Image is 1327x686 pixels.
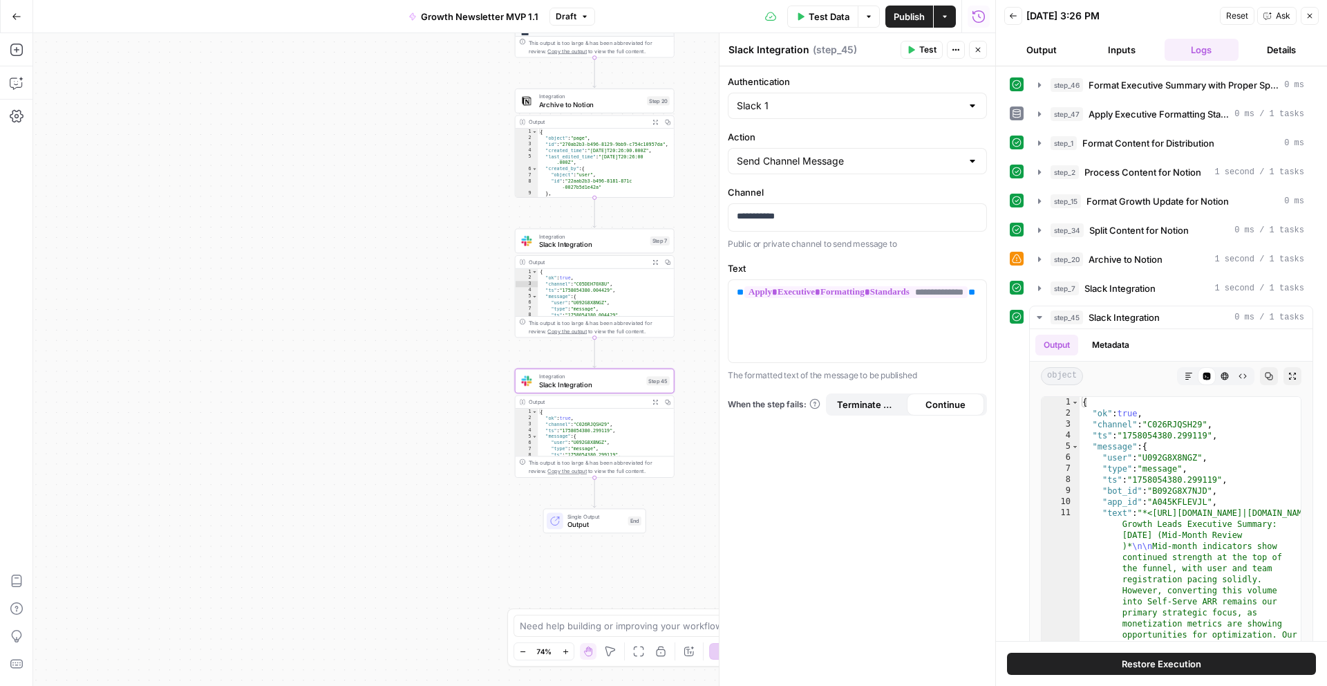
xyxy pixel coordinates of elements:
[1089,78,1279,92] span: Format Executive Summary with Proper Spacing
[1030,161,1312,183] button: 1 second / 1 tasks
[1051,107,1083,121] span: step_47
[628,517,641,526] div: End
[539,239,646,250] span: Slack Integration
[516,141,538,147] div: 3
[516,287,538,293] div: 4
[1042,474,1080,485] div: 8
[1042,430,1080,441] div: 4
[1051,78,1083,92] span: step_46
[593,57,596,87] g: Edge from step_34 to step_20
[529,258,646,266] div: Output
[516,129,538,135] div: 1
[1284,137,1304,149] span: 0 ms
[1084,39,1159,61] button: Inputs
[593,337,596,367] g: Edge from step_7 to step_45
[829,393,907,416] button: Terminate Workflow
[1030,329,1312,675] div: 0 ms / 1 tasks
[529,458,670,475] div: This output is too large & has been abbreviated for review. to view the full content.
[516,135,538,141] div: 2
[400,6,547,28] button: Growth Newsletter MVP 1.1
[516,196,538,203] div: 10
[1041,367,1083,385] span: object
[1042,497,1080,508] div: 10
[1122,657,1201,671] span: Restore Execution
[567,519,624,530] span: Output
[515,369,675,478] div: IntegrationSlack IntegrationStep 45Output{ "ok":true, "channel":"C026RJQSH29", "ts":"1758054380.2...
[737,99,961,113] input: Slack 1
[1030,132,1312,154] button: 0 ms
[1214,253,1304,266] span: 1 second / 1 tasks
[539,232,646,241] span: Integration
[516,166,538,172] div: 6
[1051,252,1083,266] span: step_20
[567,512,624,521] span: Single Output
[901,41,943,59] button: Test
[919,44,937,56] span: Test
[529,39,670,55] div: This output is too large & has been abbreviated for review. to view the full content.
[1042,452,1080,463] div: 6
[647,96,670,105] div: Step 20
[1214,166,1304,178] span: 1 second / 1 tasks
[1042,419,1080,430] div: 3
[728,185,987,199] label: Channel
[516,306,538,312] div: 7
[539,100,643,110] span: Archive to Notion
[547,48,587,54] span: Copy the output
[516,154,538,166] div: 5
[1214,282,1304,295] span: 1 second / 1 tasks
[516,452,538,458] div: 8
[1234,108,1304,120] span: 0 ms / 1 tasks
[549,8,595,26] button: Draft
[529,398,646,406] div: Output
[1234,224,1304,237] span: 0 ms / 1 tasks
[531,166,537,172] span: Toggle code folding, rows 6 through 9
[728,237,987,251] p: Public or private channel to send message to
[1030,306,1312,328] button: 0 ms / 1 tasks
[516,269,538,275] div: 1
[531,129,537,135] span: Toggle code folding, rows 1 through 51
[531,434,537,440] span: Toggle code folding, rows 5 through 12
[728,369,987,382] p: The formatted text of the message to be published
[593,478,596,508] g: Edge from step_45 to end
[1042,485,1080,497] div: 9
[529,118,646,126] div: Output
[728,398,820,411] span: When the step fails:
[516,299,538,306] div: 6
[516,293,538,299] div: 5
[1051,310,1083,324] span: step_45
[516,446,538,452] div: 7
[1244,39,1319,61] button: Details
[1071,397,1079,408] span: Toggle code folding, rows 1 through 126
[1089,310,1160,324] span: Slack Integration
[737,154,961,168] input: Send Channel Message
[1042,397,1080,408] div: 1
[1257,7,1297,25] button: Ask
[521,376,531,386] img: Slack-mark-RGB.png
[547,328,587,334] span: Copy the output
[1165,39,1239,61] button: Logs
[516,434,538,440] div: 5
[516,147,538,154] div: 4
[1042,441,1080,452] div: 5
[1089,223,1189,237] span: Split Content for Notion
[809,10,849,24] span: Test Data
[787,6,858,28] button: Test Data
[516,440,538,446] div: 6
[516,178,538,191] div: 8
[894,10,925,24] span: Publish
[728,43,809,57] textarea: Slack Integration
[539,372,643,380] span: Integration
[515,508,675,533] div: Single OutputOutputEnd
[1042,408,1080,419] div: 2
[1051,165,1079,179] span: step_2
[516,415,538,421] div: 2
[1030,74,1312,96] button: 0 ms
[539,380,643,390] span: Slack Integration
[925,398,966,411] span: Continue
[1030,248,1312,270] button: 1 second / 1 tasks
[885,6,933,28] button: Publish
[646,376,669,385] div: Step 45
[531,409,537,415] span: Toggle code folding, rows 1 through 13
[521,236,531,246] img: Slack-mark-RGB.png
[1051,223,1084,237] span: step_34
